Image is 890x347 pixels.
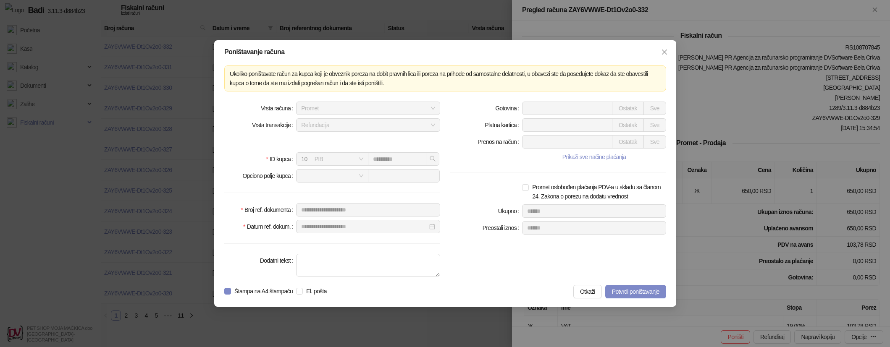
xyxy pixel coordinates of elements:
label: Broj ref. dokumenta [241,203,296,217]
label: Prenos na račun [477,135,522,149]
button: Ostatak [612,135,644,149]
label: Gotovina [495,102,522,115]
label: ID kupca [266,152,296,166]
button: Ostatak [612,118,644,132]
label: Vrsta računa [260,102,296,115]
button: Prikaži sve načine plaćanja [522,152,666,162]
label: Dodatni tekst [260,254,296,267]
span: Promet oslobođen plaćanja PDV-a u skladu sa članom 24. Zakona o porezu na dodatu vrednost [529,183,666,201]
button: Ostatak [612,102,644,115]
label: Preostali iznos [482,221,522,235]
label: Platna kartica [485,118,522,132]
input: Broj ref. dokumenta [296,203,440,217]
span: 10 [301,156,307,162]
div: Poništavanje računa [224,49,666,55]
span: Potvrdi poništavanje [612,288,659,295]
span: Promet [301,102,435,115]
button: Potvrdi poništavanje [605,285,666,298]
button: Sve [643,135,666,149]
label: Opciono polje kupca [242,169,296,183]
span: close [661,49,668,55]
button: Sve [643,118,666,132]
button: Sve [643,102,666,115]
span: El. pošta [303,287,330,296]
span: Refundacija [301,119,435,131]
button: Otkaži [573,285,601,298]
textarea: Dodatni tekst [296,254,440,277]
button: Close [658,45,671,59]
label: Vrsta transakcije [252,118,296,132]
span: Štampa na A4 štampaču [231,287,296,296]
label: Datum ref. dokum. [243,220,296,233]
label: Ukupno [498,204,522,218]
span: PIB [301,153,363,165]
input: Datum ref. dokum. [301,222,428,231]
div: Ukoliko poništavate račun za kupca koji je obveznik poreza na dobit pravnih lica ili poreza na pr... [230,69,661,88]
span: Zatvori [658,49,671,55]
